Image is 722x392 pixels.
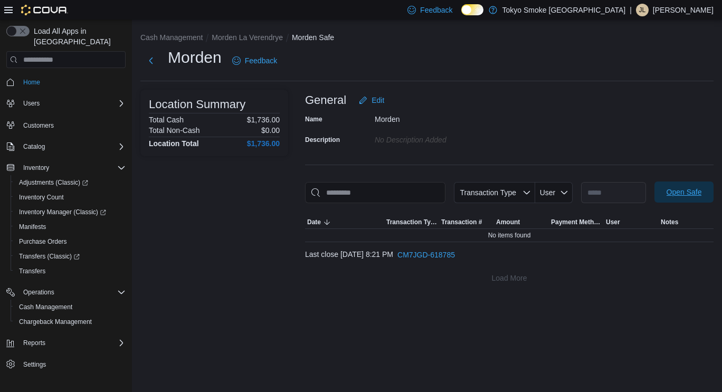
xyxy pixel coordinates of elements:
[19,161,53,174] button: Inventory
[461,15,462,16] span: Dark Mode
[149,139,199,148] h4: Location Total
[11,190,130,205] button: Inventory Count
[19,303,72,311] span: Cash Management
[292,33,334,42] button: Morden Safe
[2,285,130,300] button: Operations
[168,47,222,68] h1: Morden
[23,121,54,130] span: Customers
[494,216,549,228] button: Amount
[535,182,573,203] button: User
[653,4,714,16] p: [PERSON_NAME]
[604,216,659,228] button: User
[397,250,455,260] span: CM7JGD-618785
[19,337,50,349] button: Reports
[15,265,126,278] span: Transfers
[23,339,45,347] span: Reports
[11,249,130,264] a: Transfers (Classic)
[386,218,437,226] span: Transaction Type
[11,314,130,329] button: Chargeback Management
[15,250,126,263] span: Transfers (Classic)
[11,234,130,249] button: Purchase Orders
[659,216,714,228] button: Notes
[15,315,96,328] a: Chargeback Management
[19,358,50,371] a: Settings
[375,111,516,123] div: Morden
[630,4,632,16] p: |
[549,216,604,228] button: Payment Methods
[149,98,245,111] h3: Location Summary
[23,360,46,369] span: Settings
[21,5,68,15] img: Cova
[19,140,49,153] button: Catalog
[261,126,280,135] p: $0.00
[305,115,322,123] label: Name
[2,336,130,350] button: Reports
[15,191,126,204] span: Inventory Count
[305,244,714,265] div: Last close [DATE] 8:21 PM
[15,176,92,189] a: Adjustments (Classic)
[460,188,516,197] span: Transaction Type
[636,4,649,16] div: Jennifer Lamont
[30,26,126,47] span: Load All Apps in [GEOGRAPHIC_DATA]
[11,300,130,314] button: Cash Management
[15,265,50,278] a: Transfers
[15,221,50,233] a: Manifests
[305,182,445,203] input: This is a search bar. As you type, the results lower in the page will automatically filter.
[19,97,44,110] button: Users
[661,218,678,226] span: Notes
[305,94,346,107] h3: General
[492,273,527,283] span: Load More
[639,4,646,16] span: JL
[19,267,45,275] span: Transfers
[15,206,126,218] span: Inventory Manager (Classic)
[307,218,321,226] span: Date
[23,78,40,87] span: Home
[19,286,59,299] button: Operations
[19,318,92,326] span: Chargeback Management
[11,175,130,190] a: Adjustments (Classic)
[23,164,49,172] span: Inventory
[19,118,126,131] span: Customers
[372,95,384,106] span: Edit
[149,116,184,124] h6: Total Cash
[11,205,130,219] a: Inventory Manager (Classic)
[355,90,388,111] button: Edit
[551,218,602,226] span: Payment Methods
[19,223,46,231] span: Manifests
[140,32,714,45] nav: An example of EuiBreadcrumbs
[305,216,384,228] button: Date
[140,33,203,42] button: Cash Management
[15,315,126,328] span: Chargeback Management
[11,219,130,234] button: Manifests
[19,237,67,246] span: Purchase Orders
[19,97,126,110] span: Users
[654,181,714,203] button: Open Safe
[2,357,130,372] button: Settings
[439,216,494,228] button: Transaction #
[23,288,54,297] span: Operations
[488,231,531,240] span: No items found
[15,301,77,313] a: Cash Management
[19,193,64,202] span: Inventory Count
[502,4,626,16] p: Tokyo Smoke [GEOGRAPHIC_DATA]
[606,218,620,226] span: User
[23,99,40,108] span: Users
[393,244,459,265] button: CM7JGD-618785
[19,178,88,187] span: Adjustments (Classic)
[15,235,71,248] a: Purchase Orders
[19,161,126,174] span: Inventory
[247,139,280,148] h4: $1,736.00
[15,250,84,263] a: Transfers (Classic)
[305,136,340,144] label: Description
[15,176,126,189] span: Adjustments (Classic)
[420,5,452,15] span: Feedback
[245,55,277,66] span: Feedback
[667,187,702,197] span: Open Safe
[247,116,280,124] p: $1,736.00
[11,264,130,279] button: Transfers
[140,50,161,71] button: Next
[2,117,130,132] button: Customers
[375,131,516,144] div: No Description added
[454,182,535,203] button: Transaction Type
[441,218,482,226] span: Transaction #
